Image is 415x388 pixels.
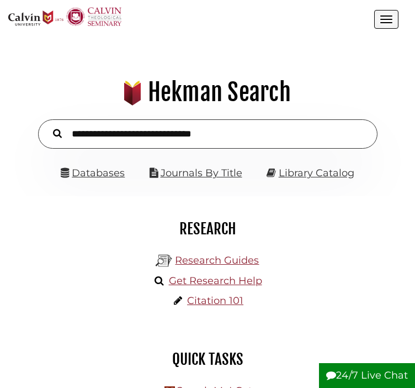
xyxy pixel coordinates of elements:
[53,129,62,139] i: Search
[161,167,242,179] a: Journals By Title
[66,7,121,26] img: Calvin Theological Seminary
[374,10,398,29] button: Open the menu
[47,126,67,140] button: Search
[17,219,398,238] h2: Research
[61,167,125,179] a: Databases
[169,275,262,287] a: Get Research Help
[175,254,259,266] a: Research Guides
[279,167,354,179] a: Library Catalog
[17,350,398,369] h2: Quick Tasks
[187,295,243,307] a: Citation 101
[14,77,400,107] h1: Hekman Search
[156,253,172,269] img: Hekman Library Logo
